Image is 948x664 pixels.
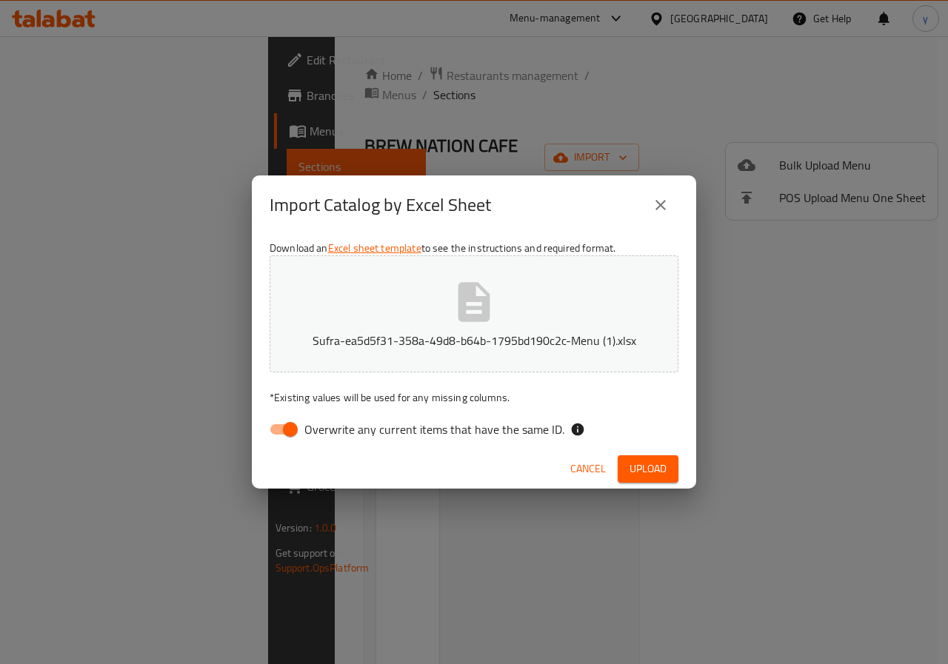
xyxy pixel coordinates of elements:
button: close [643,187,678,223]
p: Existing values will be used for any missing columns. [270,390,678,405]
a: Excel sheet template [328,238,421,258]
span: Upload [630,460,667,478]
svg: If the overwrite option isn't selected, then the items that match an existing ID will be ignored ... [570,422,585,437]
h2: Import Catalog by Excel Sheet [270,193,491,217]
span: Overwrite any current items that have the same ID. [304,420,564,438]
button: Upload [618,455,678,483]
p: Sufra-ea5d5f31-358a-49d8-b64b-1795bd190c2c-Menu (1).xlsx [293,332,655,349]
button: Cancel [564,455,612,483]
div: Download an to see the instructions and required format. [252,235,696,449]
span: Cancel [570,460,606,478]
button: Sufra-ea5d5f31-358a-49d8-b64b-1795bd190c2c-Menu (1).xlsx [270,255,678,372]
